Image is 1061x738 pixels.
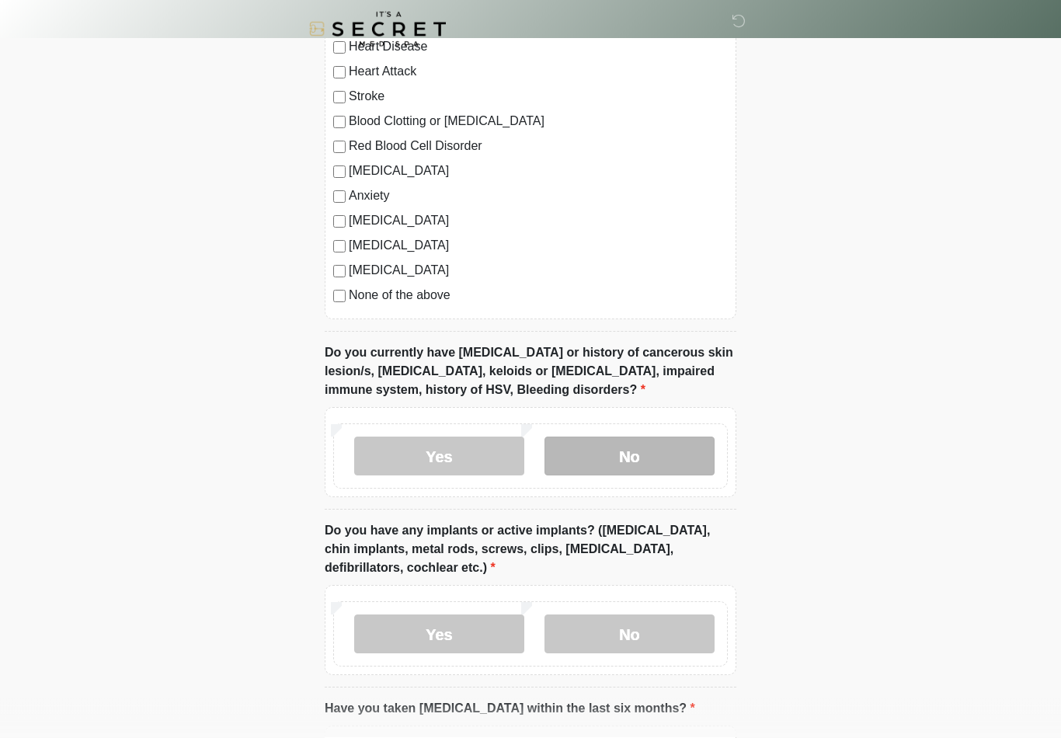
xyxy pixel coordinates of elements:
input: Blood Clotting or [MEDICAL_DATA] [333,117,346,129]
label: [MEDICAL_DATA] [349,237,728,256]
input: Red Blood Cell Disorder [333,141,346,154]
input: [MEDICAL_DATA] [333,241,346,253]
label: Do you currently have [MEDICAL_DATA] or history of cancerous skin lesion/s, [MEDICAL_DATA], keloi... [325,344,736,400]
label: Stroke [349,88,728,106]
label: None of the above [349,287,728,305]
input: [MEDICAL_DATA] [333,216,346,228]
label: Red Blood Cell Disorder [349,138,728,156]
label: No [544,437,715,476]
label: Heart Attack [349,63,728,82]
label: Yes [354,437,524,476]
input: [MEDICAL_DATA] [333,166,346,179]
label: [MEDICAL_DATA] [349,212,728,231]
input: Anxiety [333,191,346,204]
input: None of the above [333,291,346,303]
input: Heart Attack [333,67,346,79]
input: Stroke [333,92,346,104]
input: [MEDICAL_DATA] [333,266,346,278]
label: Yes [354,615,524,654]
label: No [544,615,715,654]
label: Anxiety [349,187,728,206]
img: It's A Secret Med Spa Logo [309,12,446,47]
label: Blood Clotting or [MEDICAL_DATA] [349,113,728,131]
label: [MEDICAL_DATA] [349,262,728,280]
label: Do you have any implants or active implants? ([MEDICAL_DATA], chin implants, metal rods, screws, ... [325,522,736,578]
label: [MEDICAL_DATA] [349,162,728,181]
label: Have you taken [MEDICAL_DATA] within the last six months? [325,700,695,719]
